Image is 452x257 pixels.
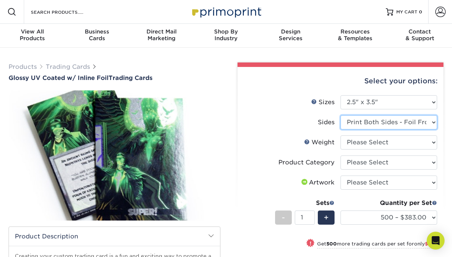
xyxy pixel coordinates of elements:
[9,82,220,229] img: Glossy UV Coated w/ Inline Foil 01
[9,74,220,81] a: Glossy UV Coated w/ Inline FoilTrading Cards
[340,199,437,208] div: Quantity per Set
[65,28,129,35] span: Business
[311,98,335,107] div: Sizes
[65,24,129,48] a: BusinessCards
[304,138,335,147] div: Weight
[396,9,417,15] span: MY CART
[30,7,103,16] input: SEARCH PRODUCTS.....
[324,212,329,223] span: +
[65,28,129,42] div: Cards
[387,28,452,42] div: & Support
[318,118,335,127] div: Sides
[243,67,438,95] div: Select your options:
[258,28,323,35] span: Design
[419,9,422,15] span: 0
[387,24,452,48] a: Contact& Support
[129,24,194,48] a: Direct MailMarketing
[258,28,323,42] div: Services
[425,241,437,247] span: $225
[258,24,323,48] a: DesignServices
[282,212,285,223] span: -
[9,74,109,81] span: Glossy UV Coated w/ Inline Foil
[317,241,437,248] small: Get more trading cards per set for
[310,240,311,247] span: !
[129,28,194,42] div: Marketing
[323,28,388,35] span: Resources
[427,232,445,250] div: Open Intercom Messenger
[323,24,388,48] a: Resources& Templates
[278,158,335,167] div: Product Category
[189,4,263,20] img: Primoprint
[194,28,258,35] span: Shop By
[9,63,37,70] a: Products
[326,241,337,247] strong: 500
[323,28,388,42] div: & Templates
[129,28,194,35] span: Direct Mail
[9,74,220,81] h1: Trading Cards
[300,178,335,187] div: Artwork
[46,63,90,70] a: Trading Cards
[414,241,437,247] span: only
[387,28,452,35] span: Contact
[9,227,220,246] h2: Product Description
[194,24,258,48] a: Shop ByIndustry
[275,199,335,208] div: Sets
[194,28,258,42] div: Industry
